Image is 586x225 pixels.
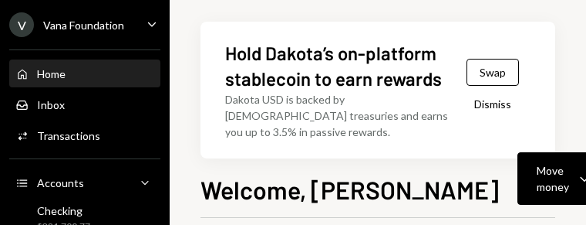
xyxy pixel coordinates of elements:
[37,129,100,142] div: Transactions
[225,40,442,91] div: Hold Dakota’s on-platform stablecoin to earn rewards
[37,176,84,189] div: Accounts
[200,174,499,205] h1: Welcome, [PERSON_NAME]
[455,86,530,122] button: Dismiss
[37,204,90,217] div: Checking
[37,67,66,80] div: Home
[537,162,569,195] div: Move money
[9,12,34,37] div: V
[225,91,454,140] div: Dakota USD is backed by [DEMOGRAPHIC_DATA] treasuries and earns you up to 3.5% in passive rewards.
[9,121,160,149] a: Transactions
[9,60,160,87] a: Home
[9,90,160,118] a: Inbox
[9,169,160,196] a: Accounts
[37,98,65,111] div: Inbox
[43,19,124,32] div: Vana Foundation
[466,59,519,86] button: Swap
